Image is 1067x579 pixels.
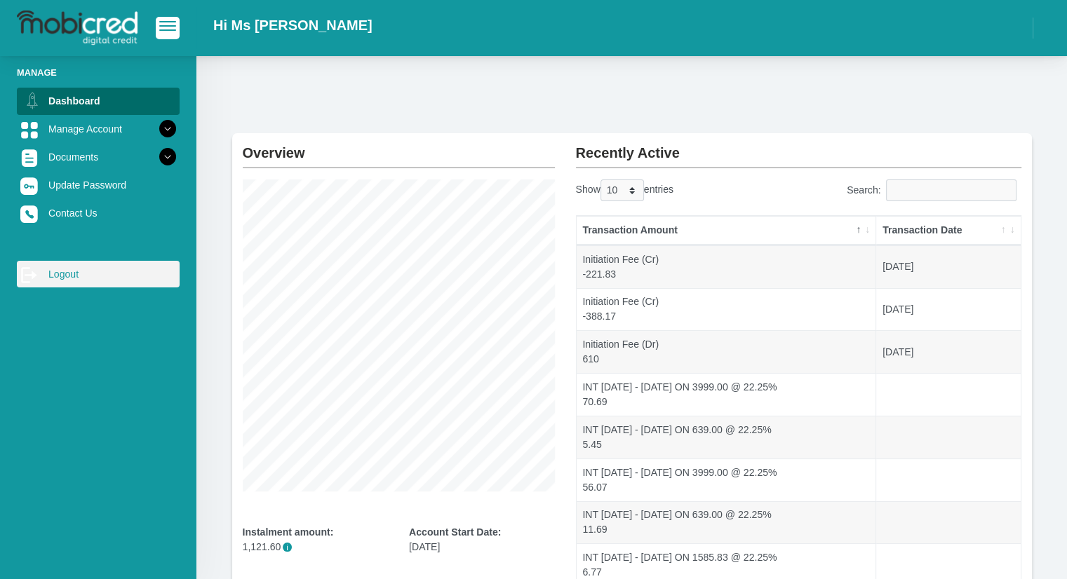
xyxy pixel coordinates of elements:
img: logo-mobicred.svg [17,11,137,46]
span: i [283,543,292,552]
td: [DATE] [876,330,1020,373]
a: Contact Us [17,200,180,226]
input: Search: [886,179,1016,201]
a: Update Password [17,172,180,198]
label: Show entries [576,179,673,201]
b: Instalment amount: [243,526,334,538]
td: INT [DATE] - [DATE] ON 639.00 @ 22.25% 11.69 [577,501,877,544]
div: [DATE] [409,525,555,554]
li: Manage [17,66,180,79]
td: [DATE] [876,288,1020,331]
th: Transaction Amount: activate to sort column descending [577,216,877,245]
td: Initiation Fee (Dr) 610 [577,330,877,373]
td: INT [DATE] - [DATE] ON 3999.00 @ 22.25% 70.69 [577,373,877,416]
td: Initiation Fee (Cr) -221.83 [577,245,877,288]
a: Logout [17,261,180,287]
a: Documents [17,144,180,170]
th: Transaction Date: activate to sort column ascending [876,216,1020,245]
a: Manage Account [17,116,180,142]
a: Dashboard [17,88,180,114]
select: Showentries [600,179,644,201]
td: INT [DATE] - [DATE] ON 639.00 @ 22.25% 5.45 [577,416,877,458]
b: Account Start Date: [409,526,501,538]
h2: Overview [243,133,555,161]
td: INT [DATE] - [DATE] ON 3999.00 @ 22.25% 56.07 [577,458,877,501]
h2: Recently Active [576,133,1021,161]
p: 1,121.60 [243,540,389,554]
h2: Hi Ms [PERSON_NAME] [213,17,373,34]
td: [DATE] [876,245,1020,288]
label: Search: [847,179,1021,201]
td: Initiation Fee (Cr) -388.17 [577,288,877,331]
